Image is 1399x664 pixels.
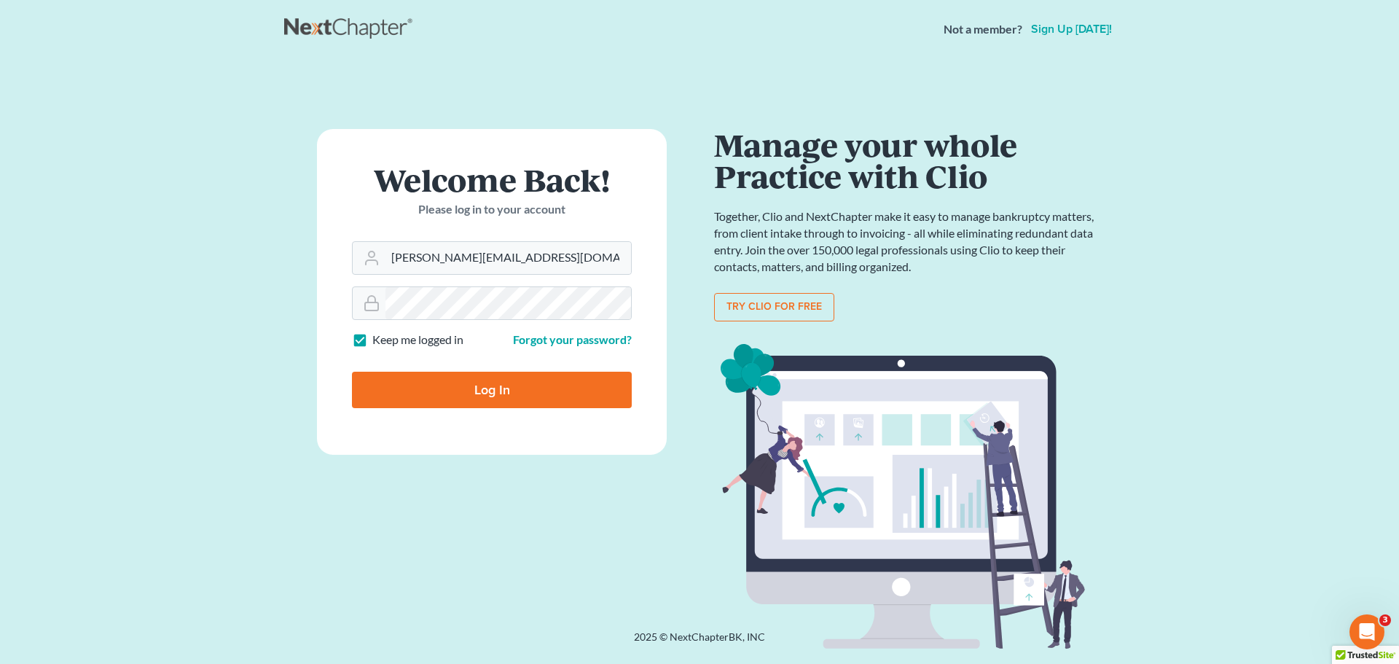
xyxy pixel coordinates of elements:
a: Sign up [DATE]! [1028,23,1115,35]
iframe: Intercom live chat [1349,614,1384,649]
span: 3 [1379,614,1391,626]
a: Forgot your password? [513,332,632,346]
strong: Not a member? [944,21,1022,38]
h1: Welcome Back! [352,164,632,195]
input: Log In [352,372,632,408]
p: Together, Clio and NextChapter make it easy to manage bankruptcy matters, from client intake thro... [714,208,1100,275]
a: Try clio for free [714,293,834,322]
div: 2025 © NextChapterBK, INC [284,630,1115,656]
img: clio_bg-1f7fd5e12b4bb4ecf8b57ca1a7e67e4ff233b1f5529bdf2c1c242739b0445cb7.svg [714,339,1100,655]
h1: Manage your whole Practice with Clio [714,129,1100,191]
input: Email Address [385,242,631,274]
p: Please log in to your account [352,201,632,218]
label: Keep me logged in [372,332,463,348]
